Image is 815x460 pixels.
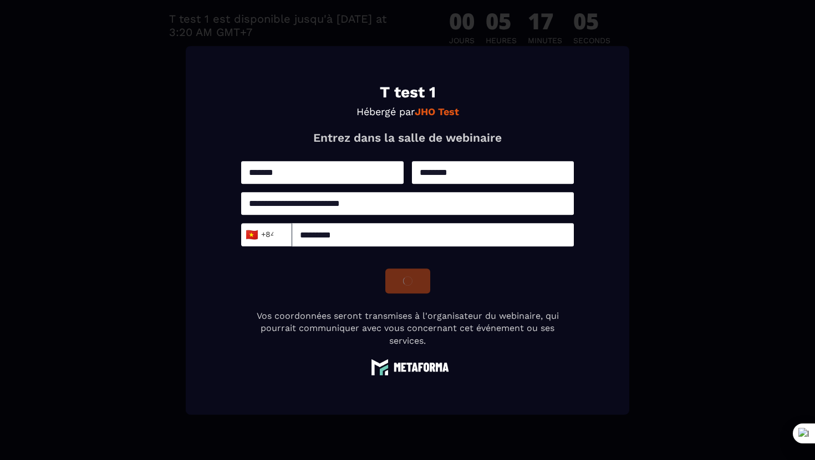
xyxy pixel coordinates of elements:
strong: JHO Test [415,106,459,117]
p: Vos coordonnées seront transmises à l'organisateur du webinaire, qui pourrait communiquer avec vo... [241,310,574,347]
span: 🇻🇳 [244,227,258,242]
img: logo [366,358,449,375]
p: Hébergé par [241,106,574,117]
input: Search for option [274,226,282,243]
p: Entrez dans la salle de webinaire [241,131,574,144]
div: Search for option [241,223,292,246]
span: +84 [248,227,272,242]
h1: T test 1 [241,85,574,100]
